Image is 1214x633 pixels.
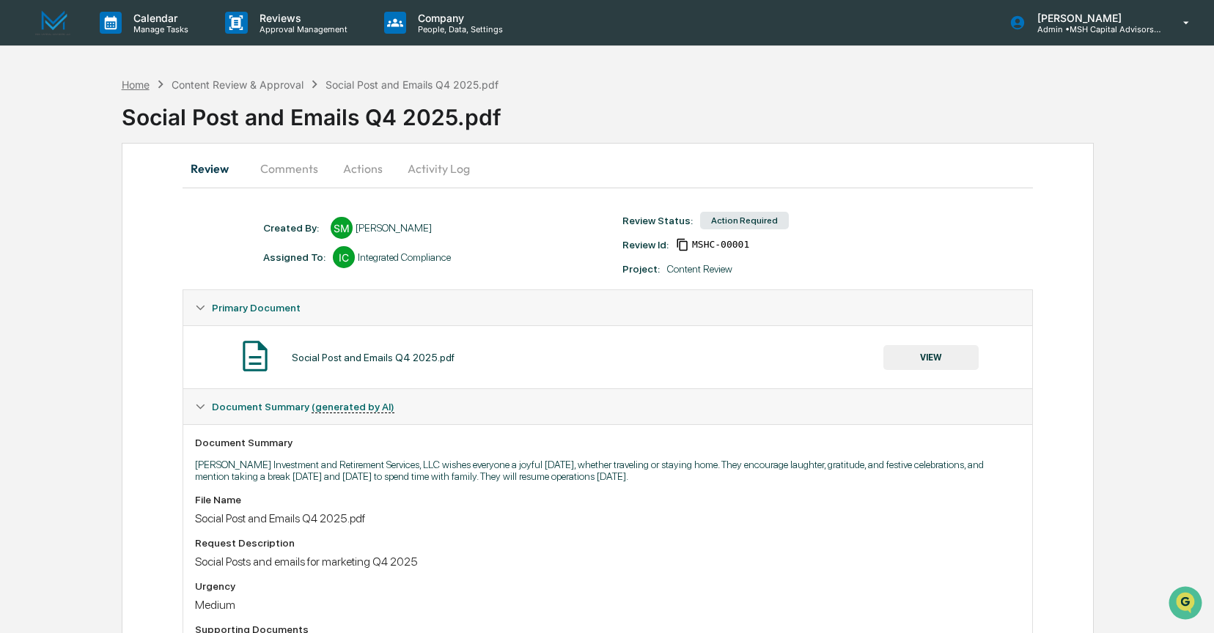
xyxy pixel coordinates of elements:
img: logo [35,10,70,36]
span: Preclearance [29,185,95,199]
div: Created By: ‎ ‎ [263,222,323,234]
div: Social Post and Emails Q4 2025.pdf [195,511,1020,525]
div: Document Summary (generated by AI) [183,389,1031,424]
span: Primary Document [212,302,301,314]
span: Attestations [121,185,182,199]
div: IC [333,246,355,268]
span: 6d44b849-37ec-417b-a429-3cd736e18c53 [692,239,749,251]
a: 🗄️Attestations [100,179,188,205]
div: 🔎 [15,214,26,226]
button: Start new chat [249,116,267,134]
div: Social Post and Emails Q4 2025.pdf [325,78,499,91]
div: secondary tabs example [183,151,1032,186]
div: 🖐️ [15,186,26,198]
button: Comments [249,151,330,186]
p: How can we help? [15,31,267,54]
img: Document Icon [237,338,273,374]
p: Reviews [248,12,355,24]
div: Document Summary [195,437,1020,448]
div: Urgency [195,580,1020,592]
div: [PERSON_NAME] [356,222,432,234]
div: Medium [195,598,1020,612]
span: Data Lookup [29,212,92,227]
div: Start new chat [50,112,240,127]
div: 🗄️ [106,186,118,198]
iframe: Open customer support [1167,585,1207,624]
u: (generated by AI) [312,401,394,413]
button: Actions [330,151,396,186]
div: Content Review & Approval [172,78,303,91]
p: Manage Tasks [122,24,196,34]
img: 1746055101610-c473b297-6a78-478c-a979-82029cc54cd1 [15,112,41,138]
button: Activity Log [396,151,482,186]
div: Home [122,78,150,91]
button: Review [183,151,249,186]
a: 🖐️Preclearance [9,179,100,205]
p: Calendar [122,12,196,24]
div: Action Required [700,212,789,229]
div: Project: [622,263,660,275]
div: SM [331,217,353,239]
div: Content Review [667,263,732,275]
a: 🔎Data Lookup [9,207,98,233]
span: Pylon [146,248,177,259]
div: File Name [195,494,1020,506]
p: Admin • MSH Capital Advisors LLC - RIA [1026,24,1162,34]
span: Document Summary [212,401,394,412]
div: Review Id: [622,239,669,251]
div: Social Post and Emails Q4 2025.pdf [122,92,1214,130]
div: Primary Document [183,325,1031,388]
p: People, Data, Settings [406,24,510,34]
p: [PERSON_NAME] Investment and Retirement Services, LLC wishes everyone a joyful [DATE], whether tr... [195,459,1020,482]
p: [PERSON_NAME] [1026,12,1162,24]
div: Social Posts and emails for marketing Q4 2025 [195,555,1020,569]
div: Primary Document [183,290,1031,325]
div: Social Post and Emails Q4 2025.pdf [292,352,455,363]
a: Powered byPylon [103,248,177,259]
div: Review Status: [622,215,693,226]
div: We're available if you need us! [50,127,185,138]
p: Company [406,12,510,24]
p: Approval Management [248,24,355,34]
div: Integrated Compliance [358,251,451,263]
div: Assigned To: [263,251,325,263]
div: Request Description [195,537,1020,549]
button: VIEW [883,345,979,370]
